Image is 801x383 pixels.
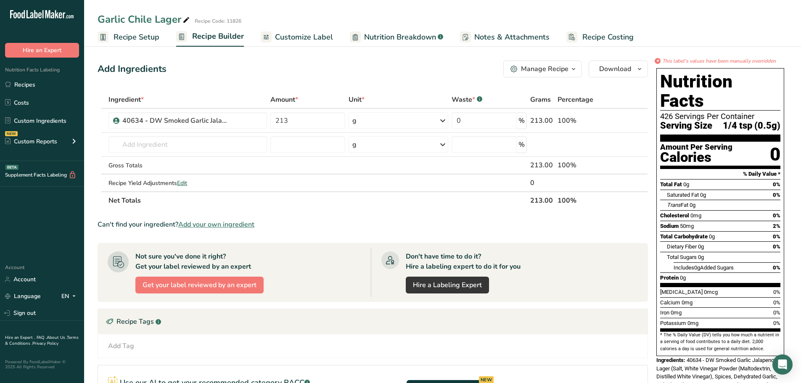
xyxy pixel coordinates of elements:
button: Hire an Expert [5,43,79,58]
span: Unit [349,95,365,105]
div: 100% [558,160,608,170]
span: 0mg [687,320,698,326]
span: Iron [660,309,669,316]
div: Manage Recipe [521,64,568,74]
span: 0% [773,181,780,188]
span: 0% [773,309,780,316]
span: Total Sugars [667,254,697,260]
span: 0g [680,275,686,281]
span: 0g [694,264,700,271]
span: 0% [773,192,780,198]
div: 426 Servings Per Container [660,112,780,121]
span: Includes Added Sugars [674,264,734,271]
span: 0mg [682,299,693,306]
a: Customize Label [261,28,333,47]
a: FAQ . [37,335,47,341]
div: Powered By FoodLabelMaker © 2025 All Rights Reserved [5,359,79,370]
span: 0% [773,320,780,326]
div: EN [61,291,79,301]
i: Trans [667,202,681,208]
span: Percentage [558,95,593,105]
div: 40634 - DW Smoked Garlic Jalapeno Lager [122,116,227,126]
div: Not sure you've done it right? Get your label reviewed by an expert [135,251,251,272]
div: Calories [660,151,732,164]
a: About Us . [47,335,67,341]
div: NEW [5,131,18,136]
span: 0% [773,299,780,306]
span: Potassium [660,320,686,326]
div: Can't find your ingredient? [98,219,648,230]
span: 0mcg [704,289,718,295]
span: 0g [700,192,706,198]
a: Notes & Attachments [460,28,550,47]
i: This label's values have been manually overridden [662,57,776,65]
span: Dietary Fiber [667,243,697,250]
span: Fat [667,202,688,208]
div: Gross Totals [108,161,267,170]
a: Language [5,289,41,304]
span: Add your own ingredient [178,219,254,230]
span: 0% [773,243,780,250]
div: 100% [558,116,608,126]
div: 0 [770,143,780,166]
span: Grams [530,95,551,105]
span: Cholesterol [660,212,689,219]
span: Ingredients: [656,357,685,363]
div: BETA [5,165,19,170]
span: Saturated Fat [667,192,699,198]
div: Add Tag [108,341,134,351]
span: Recipe Costing [582,32,634,43]
span: Customize Label [275,32,333,43]
div: 213.00 [530,160,554,170]
span: 0g [698,254,704,260]
input: Add Ingredient [108,136,267,153]
th: Net Totals [107,191,529,209]
span: 1/4 tsp (0.5g) [723,121,780,131]
span: 0g [709,233,715,240]
button: Get your label reviewed by an expert [135,277,264,293]
span: Recipe Setup [114,32,159,43]
div: Recipe Tags [98,309,648,334]
span: 0% [773,212,780,219]
div: g [352,140,357,150]
span: Serving Size [660,121,712,131]
a: Recipe Builder [176,27,244,47]
div: Amount Per Serving [660,143,732,151]
span: 0g [690,202,695,208]
span: Download [599,64,631,74]
h1: Nutrition Facts [660,72,780,111]
section: % Daily Value * [660,169,780,179]
th: 213.00 [529,191,556,209]
span: Nutrition Breakdown [364,32,436,43]
button: Download [589,61,648,77]
span: Calcium [660,299,680,306]
span: [MEDICAL_DATA] [660,289,703,295]
span: 2% [773,223,780,229]
span: Total Carbohydrate [660,233,708,240]
div: Add Ingredients [98,62,167,76]
div: Recipe Yield Adjustments [108,179,267,188]
a: Terms & Conditions . [5,335,79,346]
span: Recipe Builder [192,31,244,42]
span: 0mg [690,212,701,219]
a: Hire an Expert . [5,335,35,341]
div: Garlic Chile Lager [98,12,191,27]
div: Waste [452,95,482,105]
span: Edit [177,179,187,187]
a: Privacy Policy [32,341,58,346]
span: 0mg [671,309,682,316]
a: Recipe Costing [566,28,634,47]
span: 50mg [680,223,694,229]
span: Ingredient [108,95,144,105]
a: Nutrition Breakdown [350,28,443,47]
div: Custom Reports [5,137,57,146]
span: Sodium [660,223,679,229]
span: 0% [773,264,780,271]
span: Protein [660,275,679,281]
section: * The % Daily Value (DV) tells you how much a nutrient in a serving of food contributes to a dail... [660,332,780,352]
div: Don't have time to do it? Hire a labeling expert to do it for you [406,251,521,272]
span: 0% [773,233,780,240]
button: Manage Recipe [503,61,582,77]
span: 0% [773,289,780,295]
span: 0g [698,243,704,250]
